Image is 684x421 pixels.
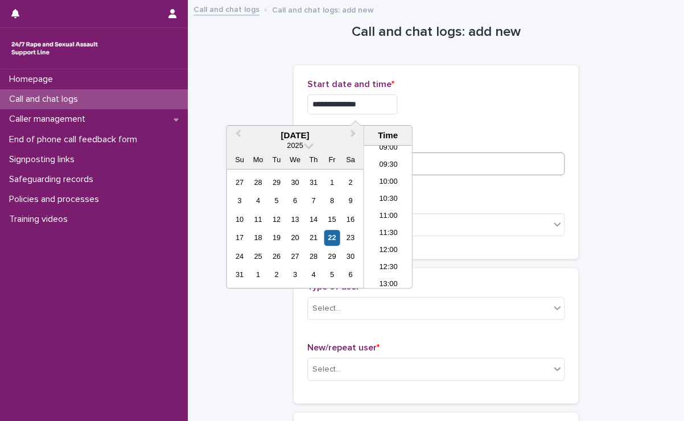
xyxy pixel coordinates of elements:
div: Choose Thursday, August 14th, 2025 [306,212,321,227]
div: Choose Monday, August 18th, 2025 [250,230,266,245]
div: Choose Wednesday, August 6th, 2025 [287,193,303,208]
p: Policies and processes [5,194,108,205]
div: Choose Sunday, August 17th, 2025 [232,230,247,245]
div: Choose Wednesday, September 3rd, 2025 [287,267,303,282]
div: We [287,152,303,167]
p: Safeguarding records [5,174,102,185]
div: Choose Thursday, September 4th, 2025 [306,267,321,282]
div: Choose Saturday, August 16th, 2025 [343,212,358,227]
li: 12:00 [364,242,412,259]
a: Call and chat logs [193,2,259,15]
div: Choose Thursday, August 28th, 2025 [306,249,321,264]
span: Type of user [307,282,362,291]
li: 13:00 [364,276,412,294]
span: Start date and time [307,80,394,89]
span: 2025 [287,141,303,150]
div: Choose Friday, August 8th, 2025 [324,193,340,208]
div: Choose Wednesday, July 30th, 2025 [287,175,303,190]
div: Choose Sunday, August 3rd, 2025 [232,193,247,208]
li: 11:30 [364,225,412,242]
div: Choose Sunday, August 24th, 2025 [232,249,247,264]
div: Choose Monday, August 11th, 2025 [250,212,266,227]
p: Homepage [5,74,62,85]
div: Choose Saturday, August 23rd, 2025 [343,230,358,245]
div: Choose Friday, August 22nd, 2025 [324,230,340,245]
div: Choose Saturday, August 2nd, 2025 [343,175,358,190]
div: Choose Tuesday, September 2nd, 2025 [269,267,284,282]
div: Sa [343,152,358,167]
div: Select... [312,364,341,375]
li: 10:30 [364,191,412,208]
div: Su [232,152,247,167]
li: 10:00 [364,174,412,191]
div: Choose Friday, August 29th, 2025 [324,249,340,264]
p: Training videos [5,214,77,225]
div: Choose Saturday, August 9th, 2025 [343,193,358,208]
div: Choose Tuesday, August 26th, 2025 [269,249,284,264]
p: Caller management [5,114,94,125]
div: Choose Saturday, September 6th, 2025 [343,267,358,282]
img: rhQMoQhaT3yELyF149Cw [9,37,100,60]
p: Signposting links [5,154,84,165]
div: Tu [269,152,284,167]
div: Choose Sunday, August 10th, 2025 [232,212,247,227]
div: Time [366,130,409,141]
div: Choose Monday, July 28th, 2025 [250,175,266,190]
div: Choose Friday, August 15th, 2025 [324,212,340,227]
p: End of phone call feedback form [5,134,146,145]
div: Choose Thursday, August 21st, 2025 [306,230,321,245]
div: Choose Wednesday, August 13th, 2025 [287,212,303,227]
li: 09:00 [364,140,412,157]
div: Fr [324,152,340,167]
div: Select... [312,303,341,315]
div: Choose Tuesday, August 5th, 2025 [269,193,284,208]
div: Choose Monday, August 4th, 2025 [250,193,266,208]
div: Choose Friday, September 5th, 2025 [324,267,340,282]
h1: Call and chat logs: add new [294,24,578,40]
div: Choose Thursday, August 7th, 2025 [306,193,321,208]
div: Mo [250,152,266,167]
span: New/repeat user [307,343,380,352]
div: Th [306,152,321,167]
p: Call and chat logs [5,94,87,105]
li: 09:30 [364,157,412,174]
div: Choose Tuesday, August 12th, 2025 [269,212,284,227]
div: Choose Sunday, July 27th, 2025 [232,175,247,190]
div: Choose Wednesday, August 20th, 2025 [287,230,303,245]
div: Choose Saturday, August 30th, 2025 [343,249,358,264]
div: Choose Sunday, August 31st, 2025 [232,267,247,282]
button: Previous Month [228,127,246,145]
div: Choose Monday, September 1st, 2025 [250,267,266,282]
p: Call and chat logs: add new [272,3,374,15]
div: Choose Thursday, July 31st, 2025 [306,175,321,190]
div: Choose Friday, August 1st, 2025 [324,175,340,190]
div: Choose Tuesday, August 19th, 2025 [269,230,284,245]
div: Choose Wednesday, August 27th, 2025 [287,249,303,264]
div: month 2025-08 [230,173,360,284]
div: [DATE] [226,130,363,141]
div: Choose Monday, August 25th, 2025 [250,249,266,264]
li: 11:00 [364,208,412,225]
li: 12:30 [364,259,412,276]
button: Next Month [345,127,363,145]
div: Choose Tuesday, July 29th, 2025 [269,175,284,190]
